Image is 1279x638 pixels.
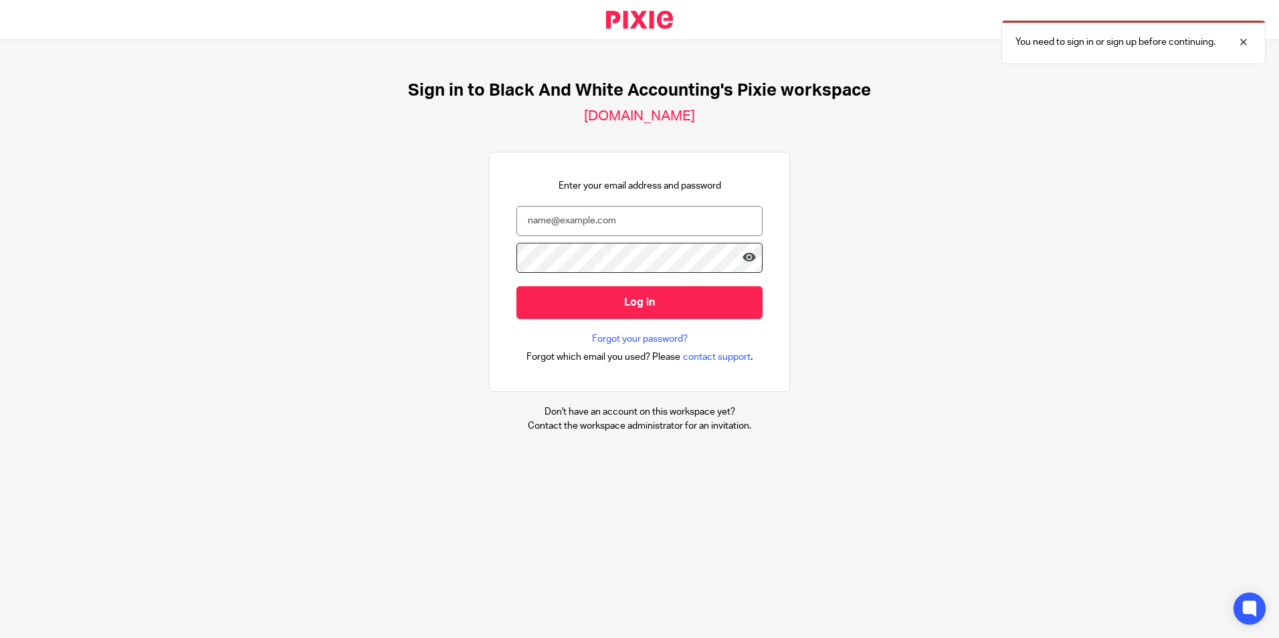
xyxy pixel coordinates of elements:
[408,80,871,101] h1: Sign in to Black And White Accounting's Pixie workspace
[528,405,751,419] p: Don't have an account on this workspace yet?
[516,286,763,319] input: Log in
[526,349,753,364] div: .
[683,350,751,364] span: contact support
[528,419,751,433] p: Contact the workspace administrator for an invitation.
[592,332,688,346] a: Forgot your password?
[526,350,680,364] span: Forgot which email you used? Please
[1015,35,1215,49] p: You need to sign in or sign up before continuing.
[584,108,695,125] h2: [DOMAIN_NAME]
[516,206,763,236] input: name@example.com
[559,179,721,193] p: Enter your email address and password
